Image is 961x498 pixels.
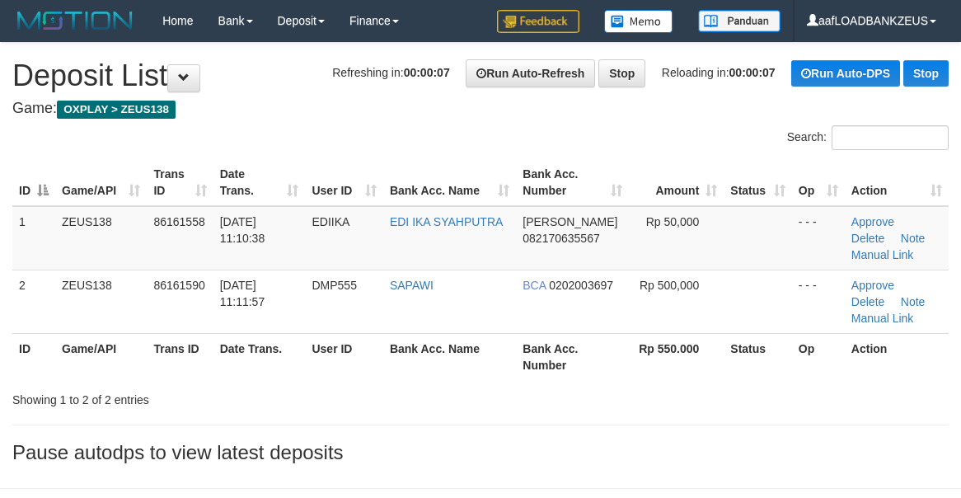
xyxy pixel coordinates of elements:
[629,159,724,206] th: Amount: activate to sort column ascending
[220,215,265,245] span: [DATE] 11:10:38
[147,333,213,380] th: Trans ID
[598,59,645,87] a: Stop
[792,270,845,333] td: - - -
[640,279,699,292] span: Rp 500,000
[305,159,382,206] th: User ID: activate to sort column ascending
[629,333,724,380] th: Rp 550.000
[851,312,914,325] a: Manual Link
[12,159,55,206] th: ID: activate to sort column descending
[851,232,884,245] a: Delete
[12,8,138,33] img: MOTION_logo.png
[12,385,388,408] div: Showing 1 to 2 of 2 entries
[549,279,613,292] span: Copy 0202003697 to clipboard
[792,159,845,206] th: Op: activate to sort column ascending
[523,279,546,292] span: BCA
[724,159,791,206] th: Status: activate to sort column ascending
[604,10,673,33] img: Button%20Memo.svg
[12,333,55,380] th: ID
[404,66,450,79] strong: 00:00:07
[729,66,776,79] strong: 00:00:07
[791,60,900,87] a: Run Auto-DPS
[12,206,55,270] td: 1
[792,333,845,380] th: Op
[153,215,204,228] span: 86161558
[55,270,147,333] td: ZEUS138
[57,101,176,119] span: OXPLAY > ZEUS138
[845,333,949,380] th: Action
[851,295,884,308] a: Delete
[516,333,628,380] th: Bank Acc. Number
[383,333,516,380] th: Bank Acc. Name
[523,232,599,245] span: Copy 082170635567 to clipboard
[845,159,949,206] th: Action: activate to sort column ascending
[787,125,949,150] label: Search:
[213,159,306,206] th: Date Trans.: activate to sort column ascending
[851,279,894,292] a: Approve
[12,442,949,463] h3: Pause autodps to view latest deposits
[390,215,503,228] a: EDI IKA SYAHPUTRA
[220,279,265,308] span: [DATE] 11:11:57
[698,10,781,32] img: panduan.png
[851,215,894,228] a: Approve
[792,206,845,270] td: - - -
[312,215,349,228] span: EDIIKA
[305,333,382,380] th: User ID
[213,333,306,380] th: Date Trans.
[497,10,579,33] img: Feedback.jpg
[332,66,449,79] span: Refreshing in:
[383,159,516,206] th: Bank Acc. Name: activate to sort column ascending
[55,159,147,206] th: Game/API: activate to sort column ascending
[523,215,617,228] span: [PERSON_NAME]
[662,66,776,79] span: Reloading in:
[466,59,595,87] a: Run Auto-Refresh
[12,101,949,117] h4: Game:
[851,248,914,261] a: Manual Link
[312,279,356,292] span: DMP555
[516,159,628,206] th: Bank Acc. Number: activate to sort column ascending
[724,333,791,380] th: Status
[901,232,926,245] a: Note
[55,333,147,380] th: Game/API
[832,125,949,150] input: Search:
[901,295,926,308] a: Note
[153,279,204,292] span: 86161590
[646,215,700,228] span: Rp 50,000
[903,60,949,87] a: Stop
[12,270,55,333] td: 2
[390,279,434,292] a: SAPAWI
[55,206,147,270] td: ZEUS138
[12,59,949,92] h1: Deposit List
[147,159,213,206] th: Trans ID: activate to sort column ascending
